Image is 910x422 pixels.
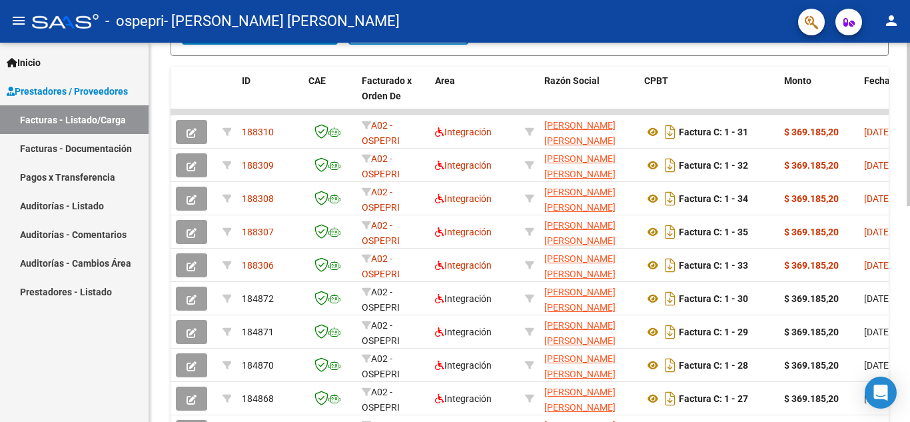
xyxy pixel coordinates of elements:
span: [PERSON_NAME] [PERSON_NAME] [544,287,616,313]
span: 184872 [242,293,274,304]
span: Prestadores / Proveedores [7,84,128,99]
span: CAE [308,75,326,86]
span: Inicio [7,55,41,70]
datatable-header-cell: Area [430,67,520,125]
span: [DATE] [864,360,891,371]
span: A02 - OSPEPRI [362,187,400,213]
div: 27271867188 [544,285,634,313]
strong: Factura C: 1 - 27 [679,393,748,404]
strong: $ 369.185,20 [784,160,839,171]
span: Integración [435,193,492,204]
span: ID [242,75,250,86]
span: CPBT [644,75,668,86]
div: 27271867188 [544,385,634,413]
span: [DATE] [864,227,891,237]
span: [DATE] [864,327,891,337]
span: A02 - OSPEPRI [362,253,400,279]
span: Area [435,75,455,86]
span: A02 - OSPEPRI [362,220,400,246]
span: - [PERSON_NAME] [PERSON_NAME] [164,7,400,36]
span: [DATE] [864,260,891,271]
span: [DATE] [864,293,891,304]
span: [PERSON_NAME] [PERSON_NAME] [544,353,616,379]
span: A02 - OSPEPRI [362,353,400,379]
span: Integración [435,160,492,171]
span: [PERSON_NAME] [PERSON_NAME] [544,320,616,346]
i: Descargar documento [662,155,679,176]
span: A02 - OSPEPRI [362,153,400,179]
span: A02 - OSPEPRI [362,287,400,313]
i: Descargar documento [662,321,679,343]
span: Integración [435,393,492,404]
span: [DATE] [864,393,891,404]
div: 27271867188 [544,118,634,146]
div: 27271867188 [544,151,634,179]
span: 188307 [242,227,274,237]
span: Integración [435,227,492,237]
span: 184871 [242,327,274,337]
datatable-header-cell: CAE [303,67,356,125]
span: 184870 [242,360,274,371]
i: Descargar documento [662,388,679,409]
span: A02 - OSPEPRI [362,120,400,146]
i: Descargar documento [662,288,679,309]
span: 188310 [242,127,274,137]
span: Integración [435,293,492,304]
strong: $ 369.185,20 [784,360,839,371]
span: 188308 [242,193,274,204]
i: Descargar documento [662,355,679,376]
span: [PERSON_NAME] [PERSON_NAME] [544,153,616,179]
strong: Factura C: 1 - 35 [679,227,748,237]
strong: Factura C: 1 - 33 [679,260,748,271]
strong: Factura C: 1 - 34 [679,193,748,204]
strong: $ 369.185,20 [784,193,839,204]
span: [PERSON_NAME] [PERSON_NAME] [544,387,616,413]
strong: Factura C: 1 - 32 [679,160,748,171]
strong: Factura C: 1 - 31 [679,127,748,137]
span: [PERSON_NAME] [PERSON_NAME] [544,253,616,279]
i: Descargar documento [662,188,679,209]
div: 27271867188 [544,218,634,246]
div: 27271867188 [544,318,634,346]
span: Integración [435,260,492,271]
div: Open Intercom Messenger [865,377,897,409]
span: 184868 [242,393,274,404]
mat-icon: person [883,13,899,29]
span: [DATE] [864,160,891,171]
strong: $ 369.185,20 [784,127,839,137]
i: Descargar documento [662,121,679,143]
span: [PERSON_NAME] [PERSON_NAME] [544,220,616,246]
div: 27271867188 [544,351,634,379]
span: - ospepri [105,7,164,36]
span: 188309 [242,160,274,171]
strong: Factura C: 1 - 29 [679,327,748,337]
strong: $ 369.185,20 [784,260,839,271]
datatable-header-cell: Monto [779,67,859,125]
div: 27271867188 [544,251,634,279]
datatable-header-cell: Facturado x Orden De [356,67,430,125]
strong: Factura C: 1 - 30 [679,293,748,304]
span: Integración [435,360,492,371]
strong: $ 369.185,20 [784,327,839,337]
span: 188306 [242,260,274,271]
strong: $ 369.185,20 [784,293,839,304]
span: A02 - OSPEPRI [362,387,400,413]
span: Integración [435,127,492,137]
i: Descargar documento [662,221,679,243]
datatable-header-cell: CPBT [639,67,779,125]
mat-icon: menu [11,13,27,29]
span: [DATE] [864,127,891,137]
span: [PERSON_NAME] [PERSON_NAME] [544,187,616,213]
span: Integración [435,327,492,337]
strong: $ 369.185,20 [784,393,839,404]
i: Descargar documento [662,255,679,276]
datatable-header-cell: Razón Social [539,67,639,125]
span: [PERSON_NAME] [PERSON_NAME] [544,120,616,146]
span: Facturado x Orden De [362,75,412,101]
span: Razón Social [544,75,600,86]
strong: $ 369.185,20 [784,227,839,237]
strong: Factura C: 1 - 28 [679,360,748,371]
datatable-header-cell: ID [236,67,303,125]
div: 27271867188 [544,185,634,213]
span: Monto [784,75,811,86]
